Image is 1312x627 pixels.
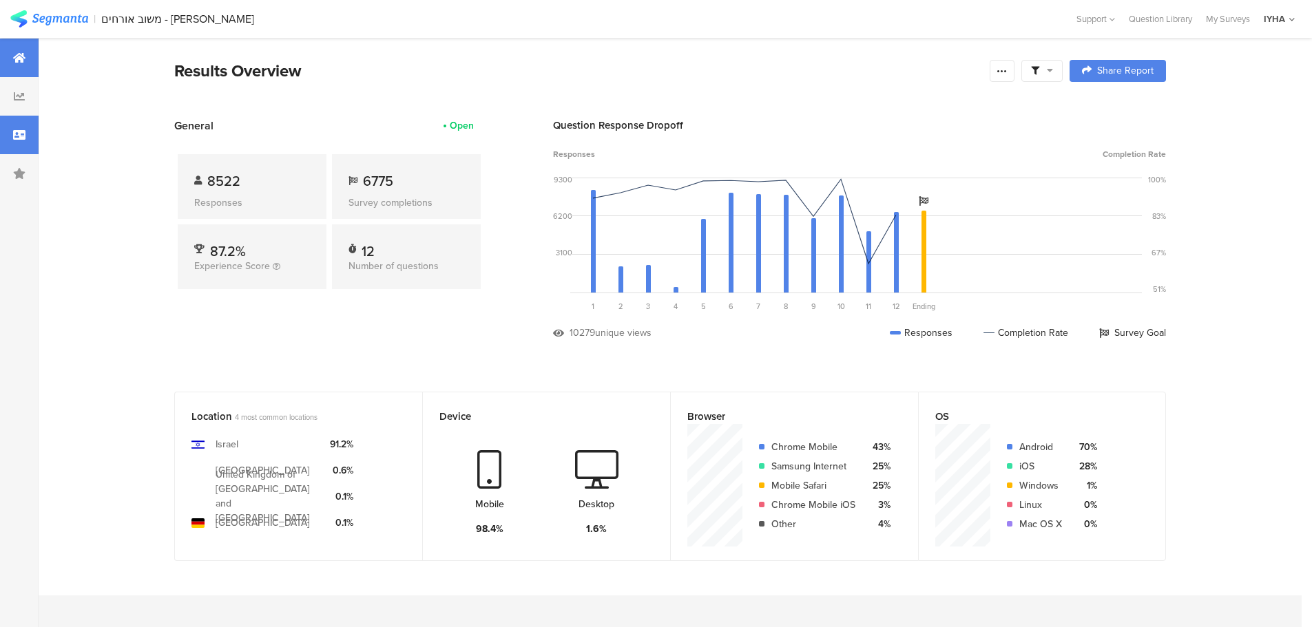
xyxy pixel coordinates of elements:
[556,247,572,258] div: 3100
[771,478,855,493] div: Mobile Safari
[687,409,879,424] div: Browser
[363,171,393,191] span: 6775
[330,489,353,504] div: 0.1%
[1019,517,1062,531] div: Mac OS X
[784,301,788,312] span: 8
[439,409,631,424] div: Device
[553,211,572,222] div: 6200
[194,195,310,210] div: Responses
[450,118,474,133] div: Open
[646,301,650,312] span: 3
[1073,517,1097,531] div: 0%
[1019,440,1062,454] div: Android
[1148,174,1166,185] div: 100%
[330,516,353,530] div: 0.1%
[592,301,594,312] span: 1
[194,259,270,273] span: Experience Score
[756,301,760,312] span: 7
[330,437,353,451] div: 91.2%
[811,301,816,312] span: 9
[570,326,595,340] div: 10279
[1122,12,1199,25] a: Question Library
[216,463,310,478] div: [GEOGRAPHIC_DATA]
[866,478,891,493] div: 25%
[771,440,855,454] div: Chrome Mobile
[1019,498,1062,512] div: Linux
[890,326,952,340] div: Responses
[174,59,983,83] div: Results Overview
[1099,326,1166,340] div: Survey Goal
[771,459,855,474] div: Samsung Internet
[1076,8,1115,30] div: Support
[1073,440,1097,454] div: 70%
[330,463,353,478] div: 0.6%
[866,459,891,474] div: 25%
[1019,459,1062,474] div: iOS
[618,301,623,312] span: 2
[235,412,317,423] span: 4 most common locations
[554,174,572,185] div: 9300
[94,11,96,27] div: |
[210,241,246,262] span: 87.2%
[1264,12,1285,25] div: IYHA
[362,241,375,255] div: 12
[893,301,900,312] span: 12
[553,148,595,160] span: Responses
[348,259,439,273] span: Number of questions
[1073,478,1097,493] div: 1%
[837,301,845,312] span: 10
[729,301,733,312] span: 6
[10,10,88,28] img: segmanta logo
[1073,459,1097,474] div: 28%
[579,497,614,511] div: Desktop
[101,12,254,25] div: משוב אורחים - [PERSON_NAME]
[553,118,1166,133] div: Question Response Dropoff
[216,516,310,530] div: [GEOGRAPHIC_DATA]
[216,467,319,525] div: United Kingdom of [GEOGRAPHIC_DATA] and [GEOGRAPHIC_DATA]
[348,195,464,210] div: Survey completions
[1152,211,1166,222] div: 83%
[866,440,891,454] div: 43%
[771,498,855,512] div: Chrome Mobile iOS
[1019,478,1062,493] div: Windows
[1152,247,1166,258] div: 67%
[866,517,891,531] div: 4%
[866,301,871,312] span: 11
[866,498,891,512] div: 3%
[191,409,383,424] div: Location
[771,517,855,531] div: Other
[1073,498,1097,512] div: 0%
[910,301,937,312] div: Ending
[919,196,928,206] i: Survey Goal
[216,437,238,451] div: Israel
[586,522,607,536] div: 1.6%
[935,409,1126,424] div: OS
[476,522,503,536] div: 98.4%
[701,301,706,312] span: 5
[674,301,678,312] span: 4
[207,171,240,191] span: 8522
[475,497,504,511] div: Mobile
[1199,12,1257,25] a: My Surveys
[1153,284,1166,295] div: 51%
[1103,148,1166,160] span: Completion Rate
[595,326,652,340] div: unique views
[1097,66,1154,76] span: Share Report
[174,118,214,134] span: General
[983,326,1068,340] div: Completion Rate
